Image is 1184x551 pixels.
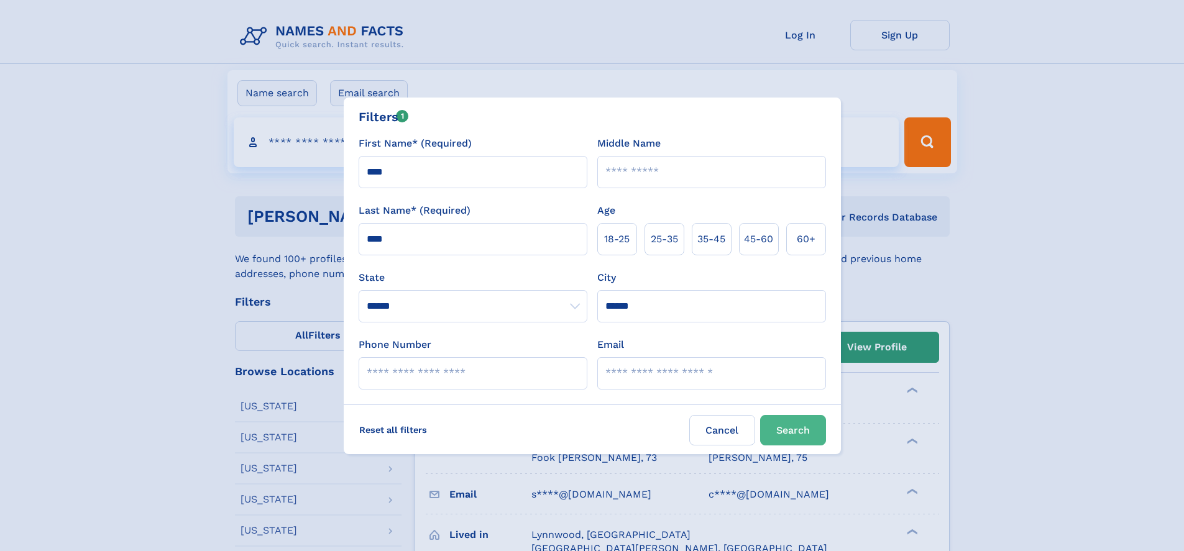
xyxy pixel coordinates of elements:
[597,136,661,151] label: Middle Name
[359,203,470,218] label: Last Name* (Required)
[597,203,615,218] label: Age
[359,136,472,151] label: First Name* (Required)
[760,415,826,445] button: Search
[744,232,773,247] span: 45‑60
[689,415,755,445] label: Cancel
[597,337,624,352] label: Email
[351,415,435,445] label: Reset all filters
[651,232,678,247] span: 25‑35
[604,232,630,247] span: 18‑25
[697,232,725,247] span: 35‑45
[597,270,616,285] label: City
[797,232,815,247] span: 60+
[359,107,409,126] div: Filters
[359,337,431,352] label: Phone Number
[359,270,587,285] label: State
